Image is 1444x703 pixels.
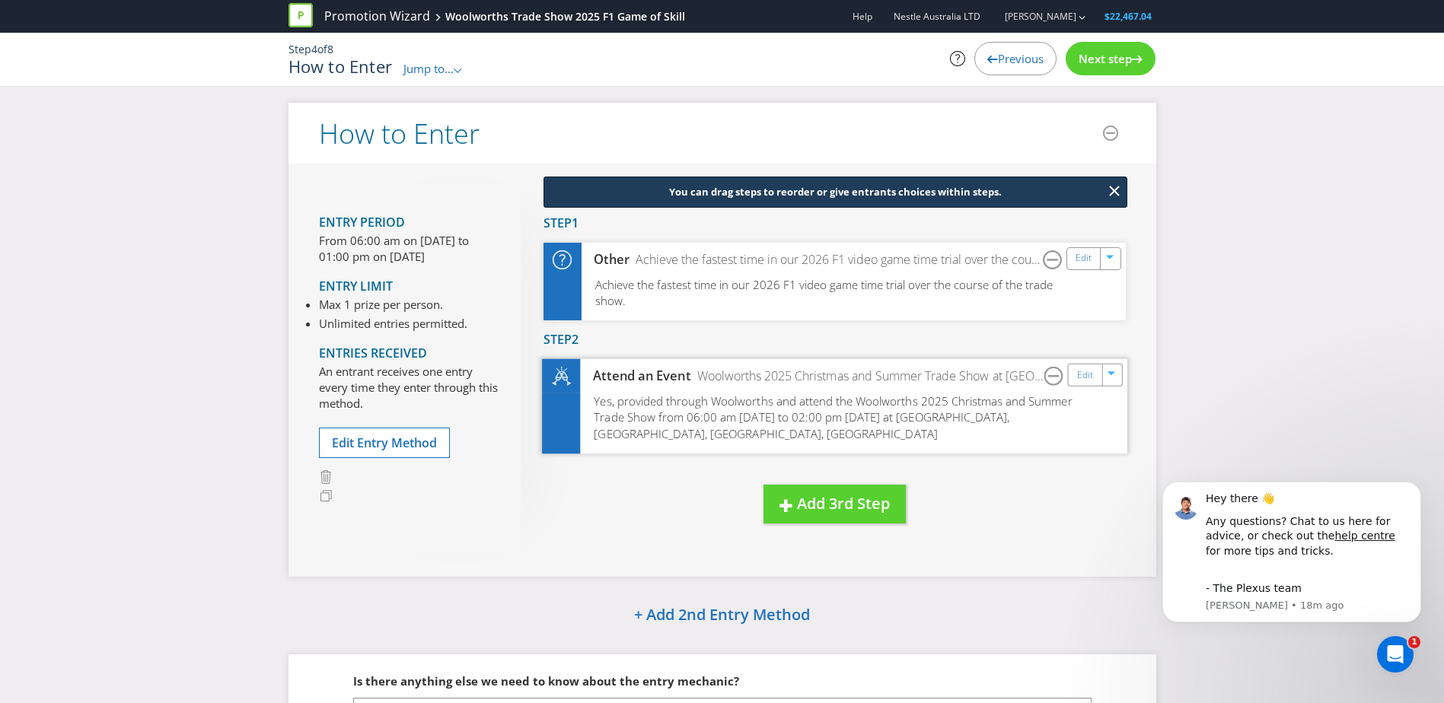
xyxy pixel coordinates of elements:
[319,119,480,149] h2: How to Enter
[594,393,1072,441] span: Yes, provided through Woolworths and attend the Woolworths 2025 Christmas and Summer Trade Show f...
[690,367,1044,385] div: Woolworths 2025 Christmas and Summer Trade Show at [GEOGRAPHIC_DATA], [GEOGRAPHIC_DATA], [GEOGRAP...
[894,10,980,23] span: Nestle Australia LTD
[595,600,849,632] button: + Add 2nd Entry Method
[669,185,1002,199] span: You can drag steps to reorder or give entrants choices within steps.
[319,364,498,412] p: An entrant receives one entry every time they enter through this method.
[572,215,579,231] span: 1
[327,42,333,56] span: 8
[634,604,810,625] span: + Add 2nd Entry Method
[319,214,405,231] span: Entry Period
[797,493,890,514] span: Add 3rd Step
[332,434,437,451] span: Edit Entry Method
[580,367,690,385] div: Attend an Event
[445,9,685,24] div: Woolworths Trade Show 2025 F1 Game of Skill
[1076,250,1092,267] a: Edit
[319,316,467,332] li: Unlimited entries permitted.
[630,251,1043,269] div: Achieve the fastest time in our 2026 F1 video game time trial over the course of the trade show.
[403,61,454,76] span: Jump to...
[319,278,393,294] span: Entry Limit
[853,10,872,23] a: Help
[288,57,393,75] h1: How to Enter
[288,42,311,56] span: Step
[353,673,739,689] span: Is there anything else we need to know about the entry mechanic?
[1105,10,1152,23] span: $22,467.04
[311,42,317,56] span: 4
[1408,636,1420,648] span: 1
[572,331,579,348] span: 2
[324,8,430,25] a: Promotion Wizard
[1377,636,1414,673] iframe: Intercom live chat
[319,347,498,361] h4: Entries Received
[595,277,1053,308] span: Achieve the fastest time in our 2026 F1 video game time trial over the course of the trade show.
[990,10,1076,23] a: [PERSON_NAME]
[319,297,467,313] li: Max 1 prize per person.
[1079,51,1132,66] span: Next step
[1140,459,1444,662] iframe: Intercom notifications message
[582,251,630,269] div: Other
[319,233,498,266] p: From 06:00 am on [DATE] to 01:00 pm on [DATE]
[543,215,572,231] span: Step
[319,428,450,459] button: Edit Entry Method
[317,42,327,56] span: of
[998,51,1044,66] span: Previous
[763,485,906,523] button: Add 3rd Step
[543,331,572,348] span: Step
[1076,366,1092,383] a: Edit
